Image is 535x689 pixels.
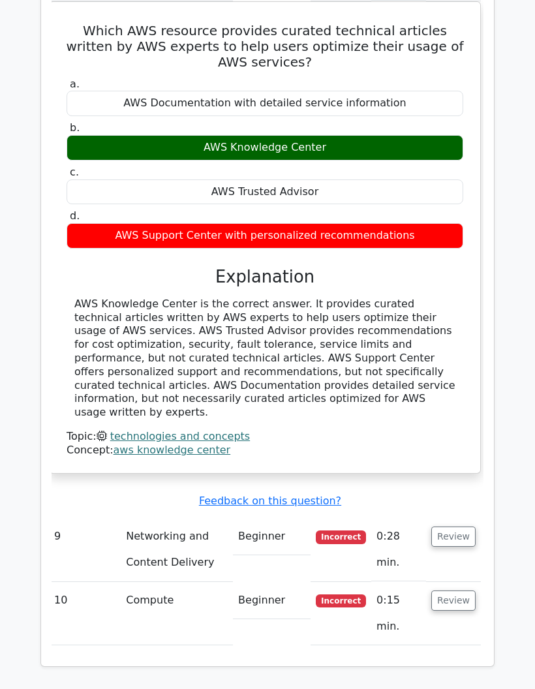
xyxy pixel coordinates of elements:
[67,135,463,161] div: AWS Knowledge Center
[316,530,366,544] span: Incorrect
[431,590,476,611] button: Review
[121,518,233,581] td: Networking and Content Delivery
[121,582,233,645] td: Compute
[67,430,463,444] div: Topic:
[70,209,80,222] span: d.
[67,91,463,116] div: AWS Documentation with detailed service information
[74,267,455,287] h3: Explanation
[371,582,426,645] td: 0:15 min.
[70,121,80,134] span: b.
[233,582,311,619] td: Beginner
[110,430,250,442] a: technologies and concepts
[431,527,476,547] button: Review
[316,594,366,607] span: Incorrect
[65,23,465,70] h5: Which AWS resource provides curated technical articles written by AWS experts to help users optim...
[70,78,80,90] span: a.
[74,298,455,420] div: AWS Knowledge Center is the correct answer. It provides curated technical articles written by AWS...
[49,582,121,645] td: 10
[67,223,463,249] div: AWS Support Center with personalized recommendations
[199,495,341,507] a: Feedback on this question?
[371,518,426,581] td: 0:28 min.
[49,518,121,581] td: 9
[70,166,79,178] span: c.
[114,444,231,456] a: aws knowledge center
[67,444,463,457] div: Concept:
[233,518,311,555] td: Beginner
[67,179,463,205] div: AWS Trusted Advisor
